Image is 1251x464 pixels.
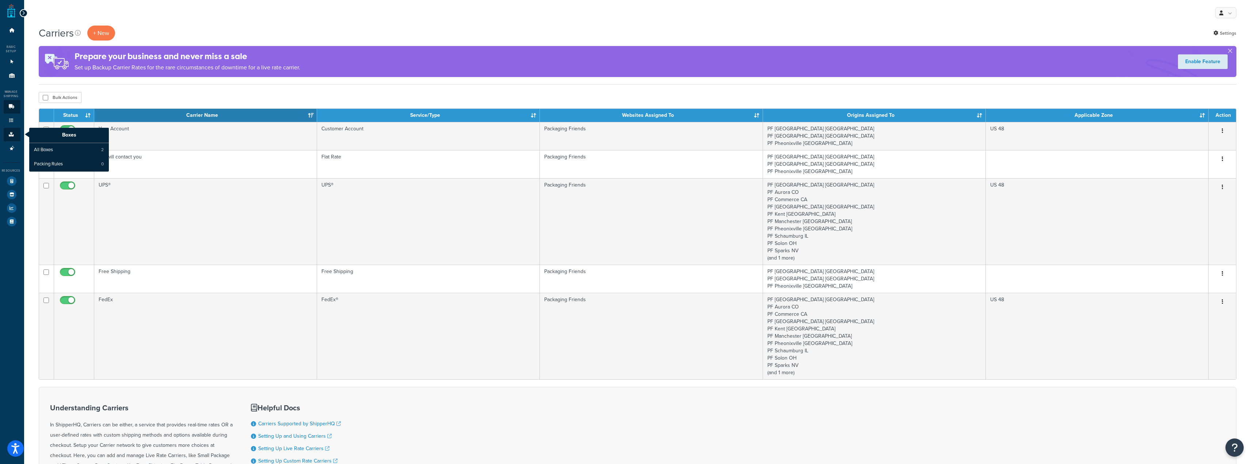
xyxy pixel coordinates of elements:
[1178,54,1228,69] a: Enable Feature
[251,404,346,412] h3: Helpful Docs
[540,109,763,122] th: Websites Assigned To: activate to sort column ascending
[986,178,1209,265] td: US 48
[101,161,104,167] span: 0
[50,404,233,412] h3: Understanding Carriers
[540,122,763,150] td: Packaging Friends
[1209,109,1236,122] th: Action
[54,109,94,122] th: Status: activate to sort column ascending
[34,147,53,153] span: All Boxes
[540,150,763,178] td: Packaging Friends
[29,143,109,157] a: All Boxes 2
[763,293,986,379] td: PF [GEOGRAPHIC_DATA] [GEOGRAPHIC_DATA] PF Aurora CO PF Commerce CA PF [GEOGRAPHIC_DATA] [GEOGRAPH...
[29,157,109,171] a: Packing Rules 0
[317,109,540,122] th: Service/Type: activate to sort column ascending
[763,109,986,122] th: Origins Assigned To: activate to sort column ascending
[75,50,300,62] h4: Prepare your business and never miss a sale
[29,143,109,157] li: All Boxes
[4,69,20,83] li: Origins
[986,293,1209,379] td: US 48
[75,62,300,73] p: Set up Backup Carrier Rates for the rare circumstances of downtime for a live rate carrier.
[39,26,74,40] h1: Carriers
[763,122,986,150] td: PF [GEOGRAPHIC_DATA] [GEOGRAPHIC_DATA] PF [GEOGRAPHIC_DATA] [GEOGRAPHIC_DATA] PF Pheonixville [GE...
[101,147,104,153] span: 2
[540,293,763,379] td: Packaging Friends
[4,100,20,114] li: Carriers
[87,26,115,41] button: + New
[4,202,20,215] li: Analytics
[7,4,15,18] a: ShipperHQ Home
[986,122,1209,150] td: US 48
[4,114,20,127] li: Shipping Rules
[4,24,20,37] li: Dashboard
[317,178,540,265] td: UPS®
[258,420,341,427] a: Carriers Supported by ShipperHQ
[94,122,317,150] td: Your Account
[4,128,20,141] li: Boxes
[540,178,763,265] td: Packaging Friends
[1225,438,1244,457] button: Open Resource Center
[4,215,20,228] li: Help Docs
[763,150,986,178] td: PF [GEOGRAPHIC_DATA] [GEOGRAPHIC_DATA] PF [GEOGRAPHIC_DATA] [GEOGRAPHIC_DATA] PF Pheonixville [GE...
[94,109,317,122] th: Carrier Name: activate to sort column ascending
[4,175,20,188] li: Test Your Rates
[94,150,317,178] td: We will contact you
[763,265,986,293] td: PF [GEOGRAPHIC_DATA] [GEOGRAPHIC_DATA] PF [GEOGRAPHIC_DATA] [GEOGRAPHIC_DATA] PF Pheonixville [GE...
[258,432,332,440] a: Setting Up and Using Carriers
[1213,28,1236,38] a: Settings
[94,293,317,379] td: FedEx
[34,161,63,168] span: Packing Rules
[317,122,540,150] td: Customer Account
[4,142,20,155] li: Advanced Features
[258,445,329,452] a: Setting Up Live Rate Carriers
[39,92,81,103] button: Bulk Actions
[4,55,20,69] li: Websites
[94,265,317,293] td: Free Shipping
[763,178,986,265] td: PF [GEOGRAPHIC_DATA] [GEOGRAPHIC_DATA] PF Aurora CO PF Commerce CA PF [GEOGRAPHIC_DATA] [GEOGRAPH...
[986,109,1209,122] th: Applicable Zone: activate to sort column ascending
[4,188,20,201] li: Marketplace
[317,265,540,293] td: Free Shipping
[317,150,540,178] td: Flat Rate
[39,46,75,77] img: ad-rules-rateshop-fe6ec290ccb7230408bd80ed9643f0289d75e0ffd9eb532fc0e269fcd187b520.png
[94,178,317,265] td: UPS®
[540,265,763,293] td: Packaging Friends
[317,293,540,379] td: FedEx®
[29,128,109,143] p: Boxes
[29,157,109,171] li: Packing Rules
